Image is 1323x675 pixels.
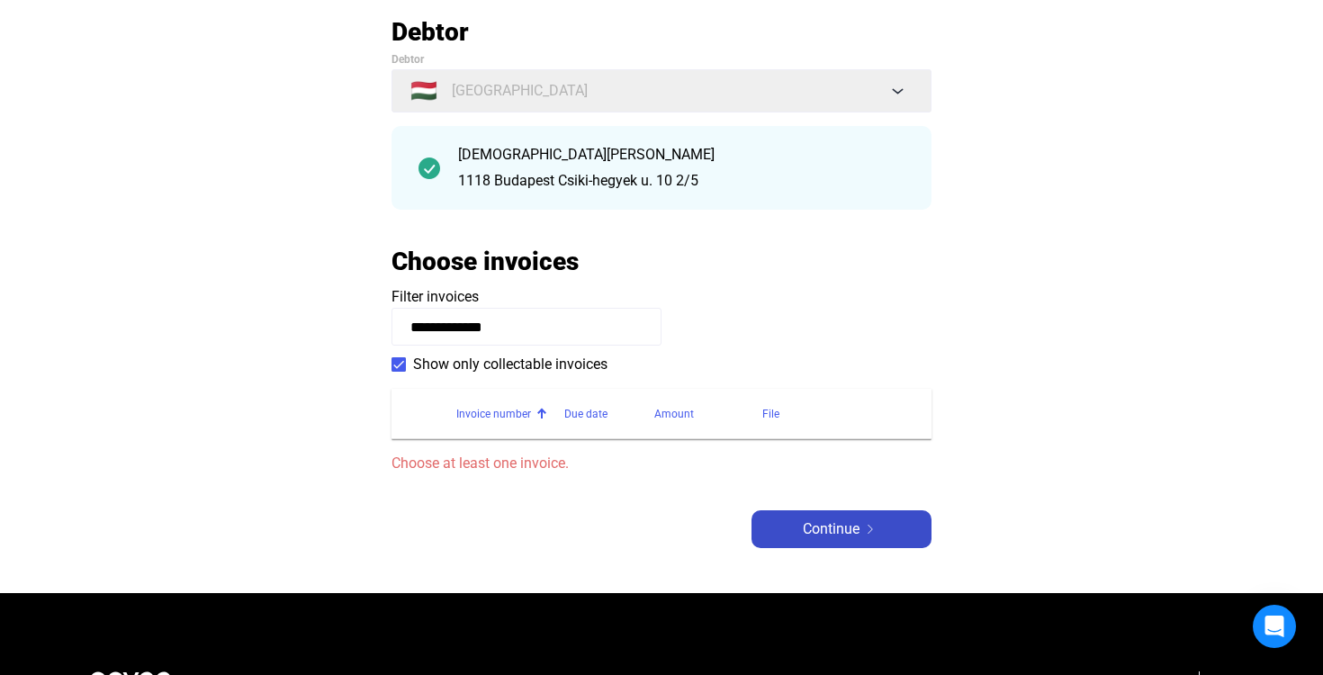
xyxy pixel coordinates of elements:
div: Invoice number [456,403,564,425]
span: Choose at least one invoice. [391,453,931,474]
div: Open Intercom Messenger [1253,605,1296,648]
div: File [762,403,779,425]
div: 1118 Budapest Csiki-hegyek u. 10 2/5 [458,170,904,192]
div: [DEMOGRAPHIC_DATA][PERSON_NAME] [458,144,904,166]
span: Debtor [391,53,424,66]
div: Amount [654,403,694,425]
span: 🇭🇺 [410,80,437,102]
div: Invoice number [456,403,531,425]
img: arrow-right-white [859,525,881,534]
img: checkmark-darker-green-circle [418,157,440,179]
button: Continuearrow-right-white [751,510,931,548]
span: [GEOGRAPHIC_DATA] [452,80,588,102]
div: File [762,403,910,425]
div: Due date [564,403,607,425]
h2: Debtor [391,16,931,48]
span: Continue [803,518,859,540]
button: 🇭🇺[GEOGRAPHIC_DATA] [391,69,931,112]
h2: Choose invoices [391,246,579,277]
span: Filter invoices [391,288,479,305]
span: Show only collectable invoices [413,354,607,375]
div: Due date [564,403,654,425]
div: Amount [654,403,762,425]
